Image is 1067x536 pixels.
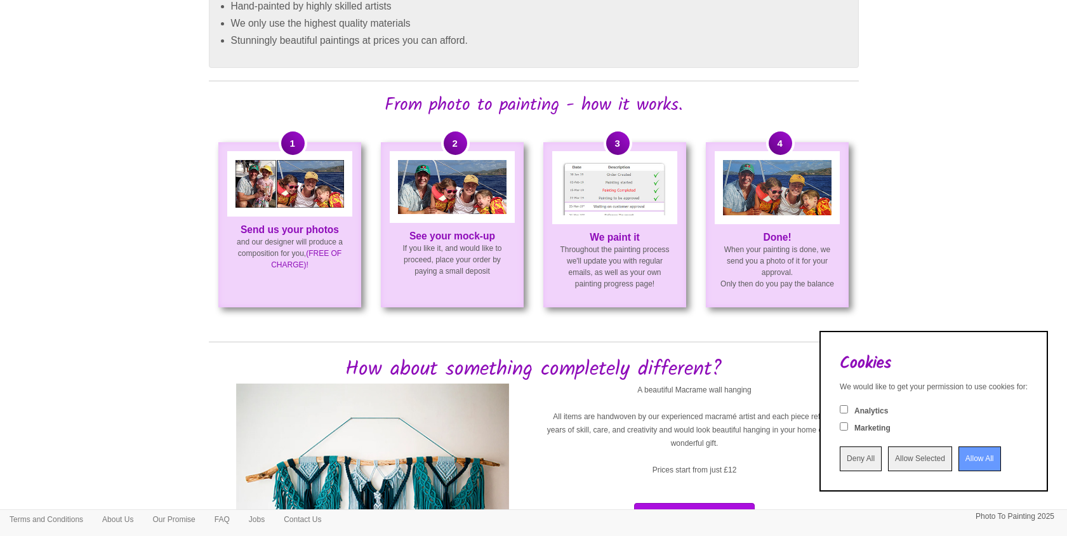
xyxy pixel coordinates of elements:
[958,446,1001,471] input: Allow All
[769,131,792,155] span: 4
[209,96,859,116] h2: From photo to painting - how it works.
[231,32,846,49] li: Stunningly beautiful paintings at prices you can afford.
[235,160,343,208] img: Original Photo
[274,510,331,529] a: Contact Us
[560,160,668,215] img: Painting Progress
[281,131,305,155] span: 1
[840,354,1028,373] h2: Cookies
[409,231,495,241] strong: See your mock-up
[205,510,239,529] a: FAQ
[382,231,522,277] p: If you like it, and would like to proceed, place your order by paying a small deposit
[143,510,204,529] a: Our Promise
[840,382,1028,392] div: We would like to get your permission to use cookies for:
[976,510,1054,523] p: Photo To Painting 2025
[854,406,888,417] label: Analytics
[241,224,339,235] strong: Send us your photos
[93,510,143,529] a: About Us
[707,232,847,290] p: When your painting is done, we send you a photo of it for your approval. Only then do you pay the...
[854,423,891,434] label: Marketing
[220,224,360,271] p: and our designer will produce a composition for you,
[231,15,846,32] li: We only use the highest quality materials
[840,446,882,471] input: Deny All
[271,249,341,269] span: (FREE OF CHARGE)!
[606,131,630,155] span: 3
[888,446,952,471] input: Allow Selected
[543,384,846,490] p: A beautiful Macrame wall hanging All items are handwoven by our experienced macramé artist and ea...
[763,232,791,243] strong: Done!
[444,131,467,155] span: 2
[222,358,846,380] h1: How about something completely different?
[398,160,506,214] img: Mock-up
[239,510,274,529] a: Jobs
[545,232,685,290] p: Throughout the painting process we'll update you with regular emails, as well as your own paintin...
[723,160,831,215] img: Finished Painting
[590,232,640,243] strong: We paint it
